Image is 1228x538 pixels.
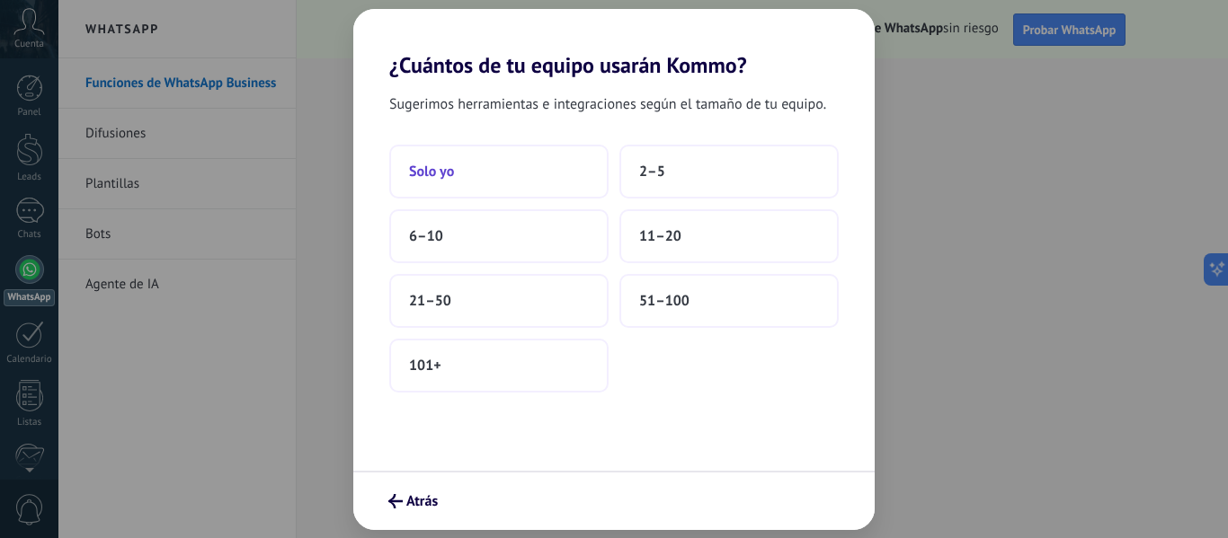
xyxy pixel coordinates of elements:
[389,93,826,116] span: Sugerimos herramientas e integraciones según el tamaño de tu equipo.
[639,227,681,245] span: 11–20
[619,209,839,263] button: 11–20
[389,145,609,198] button: Solo yo
[619,274,839,328] button: 51–100
[409,163,454,181] span: Solo yo
[619,145,839,198] button: 2–5
[353,9,875,78] h2: ¿Cuántos de tu equipo usarán Kommo?
[639,163,665,181] span: 2–5
[389,209,609,263] button: 6–10
[409,357,441,375] span: 101+
[389,274,609,328] button: 21–50
[406,495,438,507] span: Atrás
[389,339,609,392] button: 101+
[409,227,443,245] span: 6–10
[409,292,451,310] span: 21–50
[380,486,446,516] button: Atrás
[639,292,690,310] span: 51–100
